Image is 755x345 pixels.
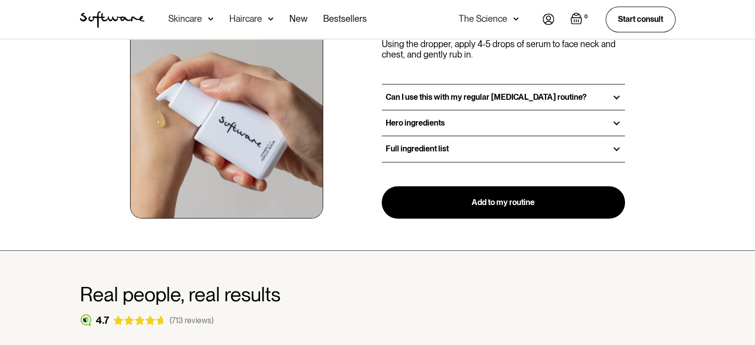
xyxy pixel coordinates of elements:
[170,316,213,325] div: (713 reviews)
[80,282,676,306] h2: Real people, real results
[582,12,590,21] div: 0
[382,186,625,219] a: Add to my routine
[459,14,507,24] div: The Science
[168,14,202,24] div: Skincare
[386,118,445,128] h3: Hero ingredients
[268,14,274,24] img: arrow down
[113,315,166,325] img: reviews stars
[80,314,213,326] a: 4.7(713 reviews)
[208,14,213,24] img: arrow down
[229,14,262,24] div: Haircare
[386,144,449,153] h3: Full ingredient list
[570,12,590,26] a: Open empty cart
[96,314,109,326] div: 4.7
[386,92,587,102] strong: Can I use this with my regular [MEDICAL_DATA] routine?
[606,6,676,32] a: Start consult
[513,14,519,24] img: arrow down
[80,314,92,326] img: reviews logo
[382,39,625,60] p: Using the dropper, apply 4-5 drops of serum to face neck and chest, and gently rub in.
[80,11,144,28] a: home
[80,11,144,28] img: Software Logo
